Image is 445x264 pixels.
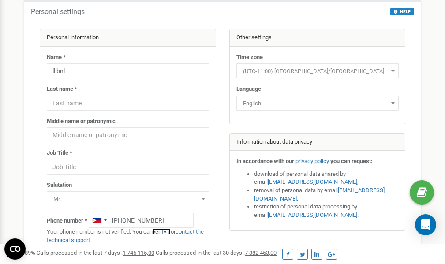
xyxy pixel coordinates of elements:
[47,160,209,175] input: Job Title
[47,149,72,157] label: Job Title *
[230,29,405,47] div: Other settings
[47,85,77,93] label: Last name *
[236,158,294,164] strong: In accordance with our
[236,85,261,93] label: Language
[89,213,194,228] input: +1-800-555-55-55
[47,228,209,244] p: Your phone number is not verified. You can or
[89,213,109,227] div: Telephone country code
[47,117,116,126] label: Middle name or patronymic
[153,228,171,235] a: verify it
[230,134,405,151] div: Information about data privacy
[239,65,396,78] span: (UTC-11:00) Pacific/Midway
[254,186,399,203] li: removal of personal data by email ,
[390,8,414,15] button: HELP
[156,249,277,256] span: Calls processed in the last 30 days :
[295,158,329,164] a: privacy policy
[47,191,209,206] span: Mr.
[50,193,206,205] span: Mr.
[37,249,154,256] span: Calls processed in the last 7 days :
[47,96,209,111] input: Last name
[47,181,72,190] label: Salutation
[47,127,209,142] input: Middle name or patronymic
[123,249,154,256] u: 1 745 115,00
[268,212,357,218] a: [EMAIL_ADDRESS][DOMAIN_NAME]
[254,170,399,186] li: download of personal data shared by email ,
[415,214,436,235] div: Open Intercom Messenger
[268,178,357,185] a: [EMAIL_ADDRESS][DOMAIN_NAME]
[236,53,263,62] label: Time zone
[330,158,373,164] strong: you can request:
[31,8,85,16] h5: Personal settings
[47,63,209,78] input: Name
[4,238,26,260] button: Open CMP widget
[245,249,277,256] u: 7 382 453,00
[236,96,399,111] span: English
[40,29,216,47] div: Personal information
[47,228,204,243] a: contact the technical support
[236,63,399,78] span: (UTC-11:00) Pacific/Midway
[239,97,396,110] span: English
[47,53,66,62] label: Name *
[254,203,399,219] li: restriction of personal data processing by email .
[47,217,87,225] label: Phone number *
[254,187,385,202] a: [EMAIL_ADDRESS][DOMAIN_NAME]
